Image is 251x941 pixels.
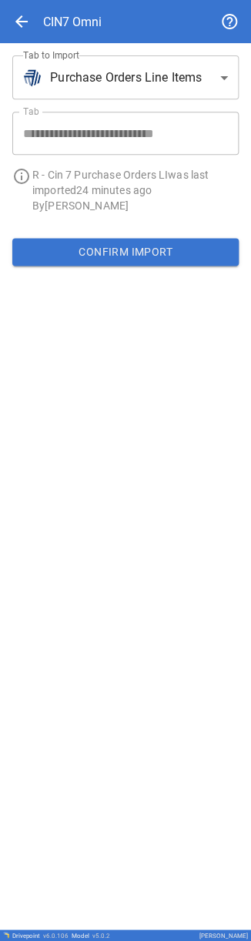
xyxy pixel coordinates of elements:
[92,932,110,939] span: v 5.0.2
[23,69,42,87] img: brand icon not found
[23,49,79,62] label: Tab to Import
[43,932,69,939] span: v 6.0.106
[12,932,69,939] div: Drivepoint
[43,15,102,29] div: CIN7 Omni
[12,167,31,186] span: info_outline
[72,932,110,939] div: Model
[32,167,239,198] p: R - Cin 7 Purchase Orders LI was last imported 24 minutes ago
[12,12,31,31] span: arrow_back
[23,105,39,118] label: Tab
[3,931,9,937] img: Drivepoint
[12,238,239,266] button: Confirm Import
[199,932,248,939] div: [PERSON_NAME]
[32,198,239,213] p: By [PERSON_NAME]
[50,69,202,87] span: Purchase Orders Line Items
